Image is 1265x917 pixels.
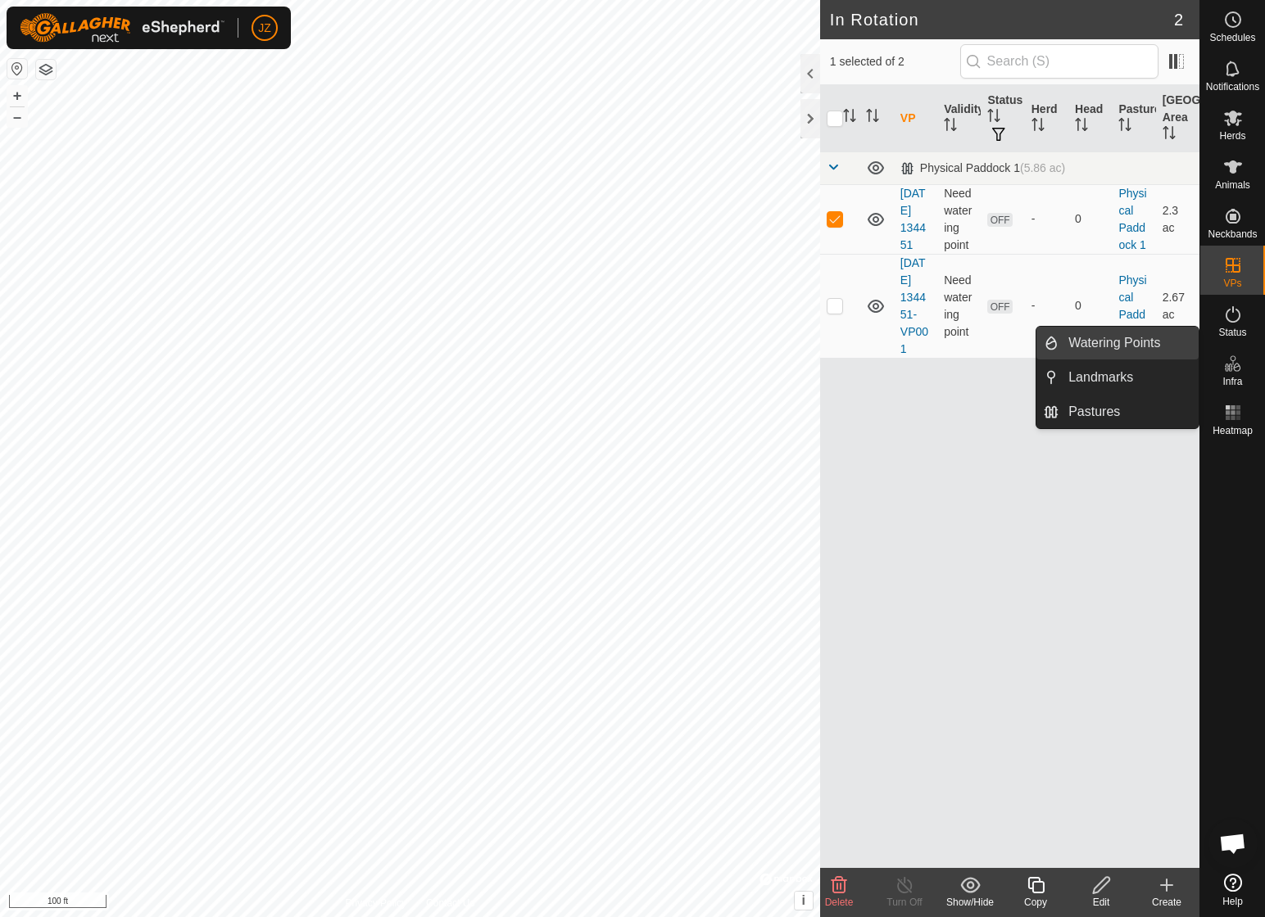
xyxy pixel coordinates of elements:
[258,20,271,37] span: JZ
[795,892,813,910] button: i
[1003,895,1068,910] div: Copy
[937,184,981,254] td: Need watering point
[20,13,224,43] img: Gallagher Logo
[1222,897,1243,906] span: Help
[1219,131,1245,141] span: Herds
[1200,867,1265,913] a: Help
[900,187,926,251] a: [DATE] 134451
[1174,7,1183,32] span: 2
[426,896,474,910] a: Contact Us
[345,896,406,910] a: Privacy Policy
[900,256,928,355] a: [DATE] 134451-VP001
[1208,229,1257,239] span: Neckbands
[1068,85,1112,152] th: Head
[802,893,805,907] span: i
[7,59,27,79] button: Reset Map
[1206,82,1259,92] span: Notifications
[1163,129,1176,142] p-sorticon: Activate to sort
[937,895,1003,910] div: Show/Hide
[1223,278,1241,288] span: VPs
[894,85,937,152] th: VP
[1156,184,1199,254] td: 2.3 ac
[937,254,981,358] td: Need watering point
[1059,327,1199,359] a: Watering Points
[1156,254,1199,358] td: 2.67 ac
[1068,333,1160,353] span: Watering Points
[872,895,937,910] div: Turn Off
[1118,273,1146,338] a: Physical Paddock 1
[1036,361,1199,394] li: Landmarks
[825,897,854,908] span: Delete
[1068,368,1133,387] span: Landmarks
[1112,85,1155,152] th: Pasture
[1068,184,1112,254] td: 0
[1059,395,1199,428] a: Pastures
[987,213,1012,227] span: OFF
[1031,297,1062,314] div: -
[1118,120,1131,133] p-sorticon: Activate to sort
[1209,33,1255,43] span: Schedules
[900,161,1065,175] div: Physical Paddock 1
[1031,210,1062,228] div: -
[1118,187,1146,251] a: Physical Paddock 1
[36,60,56,79] button: Map Layers
[866,111,879,124] p-sorticon: Activate to sort
[937,85,981,152] th: Validity
[7,107,27,127] button: –
[1068,895,1134,910] div: Edit
[1156,85,1199,152] th: [GEOGRAPHIC_DATA] Area
[987,300,1012,314] span: OFF
[1036,327,1199,359] li: Watering Points
[1218,327,1246,337] span: Status
[830,10,1174,29] h2: In Rotation
[7,86,27,106] button: +
[1025,85,1068,152] th: Herd
[1075,120,1088,133] p-sorticon: Activate to sort
[960,44,1158,79] input: Search (S)
[1213,426,1253,436] span: Heatmap
[981,85,1024,152] th: Status
[1215,180,1250,190] span: Animals
[1068,254,1112,358] td: 0
[1134,895,1199,910] div: Create
[944,120,957,133] p-sorticon: Activate to sort
[987,111,1000,124] p-sorticon: Activate to sort
[1059,361,1199,394] a: Landmarks
[1036,395,1199,428] li: Pastures
[1020,161,1065,174] span: (5.86 ac)
[830,53,960,70] span: 1 selected of 2
[1068,402,1120,422] span: Pastures
[843,111,856,124] p-sorticon: Activate to sort
[1222,377,1242,386] span: Infra
[1208,819,1258,868] div: Open chat
[1031,120,1045,133] p-sorticon: Activate to sort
